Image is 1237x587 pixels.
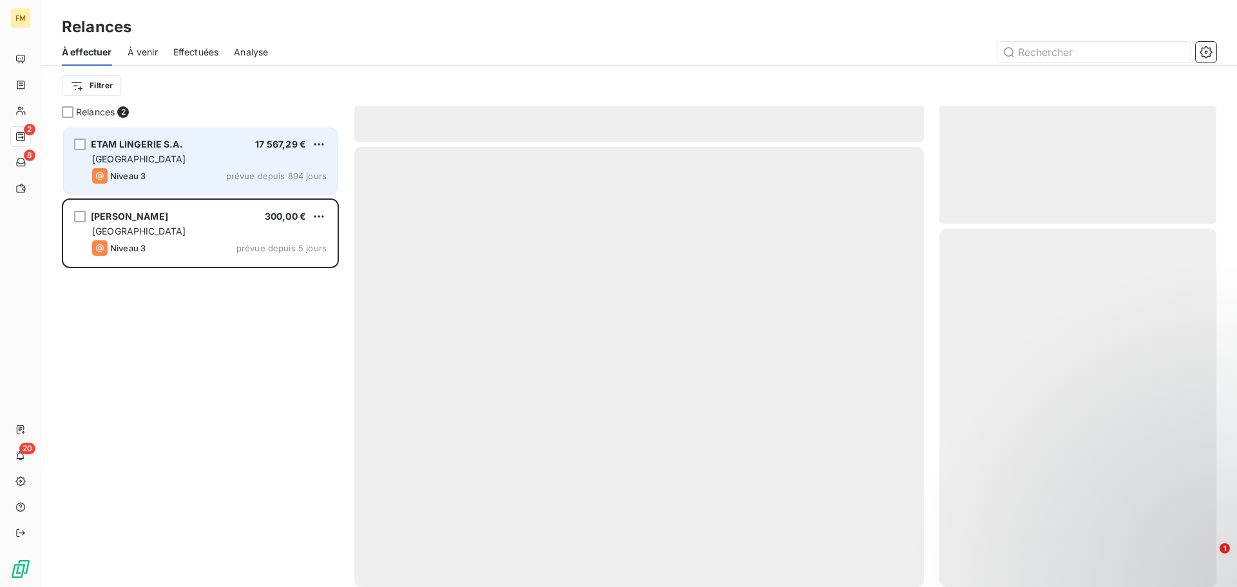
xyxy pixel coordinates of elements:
span: [GEOGRAPHIC_DATA] [92,153,186,164]
span: Niveau 3 [110,243,146,253]
span: 2 [117,106,129,118]
iframe: Intercom live chat [1193,543,1224,574]
div: grid [62,126,339,587]
span: prévue depuis 894 jours [226,171,327,181]
h3: Relances [62,15,131,39]
input: Rechercher [997,42,1191,63]
span: [PERSON_NAME] [91,211,168,222]
span: 2 [24,124,35,135]
span: ETAM LINGERIE S.A. [91,139,183,149]
span: Analyse [234,46,268,59]
div: FM [10,8,31,28]
img: Logo LeanPay [10,559,31,579]
span: À effectuer [62,46,112,59]
span: 300,00 € [265,211,306,222]
span: Relances [76,106,115,119]
span: 1 [1220,543,1230,553]
span: À venir [128,46,158,59]
button: Filtrer [62,75,121,96]
span: 20 [19,443,35,454]
span: Effectuées [173,46,219,59]
span: prévue depuis 5 jours [236,243,327,253]
iframe: Intercom notifications message [979,462,1237,552]
span: 17 567,29 € [255,139,306,149]
span: [GEOGRAPHIC_DATA] [92,226,186,236]
span: 8 [24,149,35,161]
span: Niveau 3 [110,171,146,181]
